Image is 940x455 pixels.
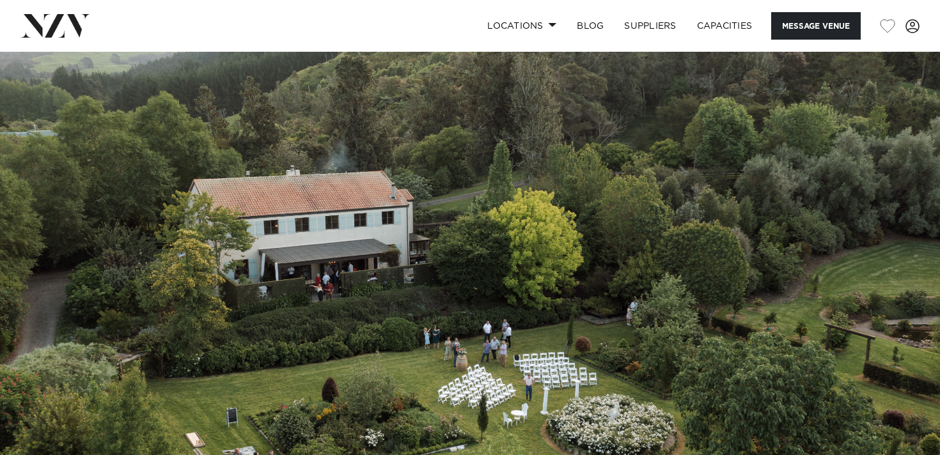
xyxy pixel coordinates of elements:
a: SUPPLIERS [614,12,686,40]
img: nzv-logo.png [20,14,90,37]
a: Capacities [687,12,763,40]
button: Message Venue [771,12,861,40]
a: Locations [477,12,567,40]
a: BLOG [567,12,614,40]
